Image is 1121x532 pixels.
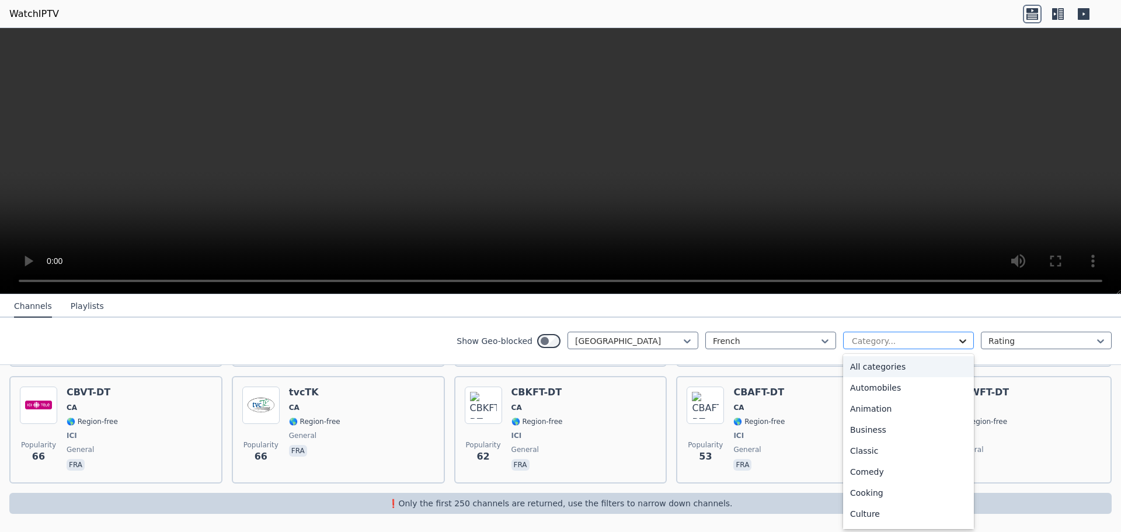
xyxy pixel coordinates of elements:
div: Cooking [843,482,974,503]
span: general [289,431,316,440]
span: general [733,445,761,454]
a: WatchIPTV [9,7,59,21]
p: fra [511,459,530,471]
span: 62 [476,450,489,464]
span: general [511,445,539,454]
span: 66 [255,450,267,464]
div: Business [843,419,974,440]
img: tvcTK [242,387,280,424]
span: 🌎 Region-free [511,417,563,426]
span: ICI [67,431,77,440]
span: Popularity [466,440,501,450]
h6: CBKFT-DT [511,387,563,398]
img: CBAFT-DT [687,387,724,424]
div: Animation [843,398,974,419]
p: fra [733,459,751,471]
h6: CBAFT-DT [733,387,785,398]
img: CBKFT-DT [465,387,502,424]
div: Comedy [843,461,974,482]
div: All categories [843,356,974,377]
span: ICI [511,431,522,440]
h6: CBWFT-DT [956,387,1009,398]
span: 53 [699,450,712,464]
span: 66 [32,450,45,464]
span: general [67,445,94,454]
h6: tvcTK [289,387,340,398]
span: CA [289,403,300,412]
button: Channels [14,295,52,318]
span: CA [511,403,522,412]
p: fra [289,445,307,457]
span: ICI [733,431,744,440]
p: ❗️Only the first 250 channels are returned, use the filters to narrow down channels. [14,498,1107,509]
span: 🌎 Region-free [289,417,340,426]
span: CA [67,403,77,412]
span: 🌎 Region-free [956,417,1007,426]
div: Classic [843,440,974,461]
span: 🌎 Region-free [733,417,785,426]
span: CA [733,403,744,412]
span: Popularity [688,440,723,450]
p: fra [67,459,85,471]
div: Automobiles [843,377,974,398]
img: CBVT-DT [20,387,57,424]
span: 🌎 Region-free [67,417,118,426]
div: Culture [843,503,974,524]
button: Playlists [71,295,104,318]
h6: CBVT-DT [67,387,118,398]
span: Popularity [243,440,278,450]
span: Popularity [21,440,56,450]
label: Show Geo-blocked [457,335,532,347]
